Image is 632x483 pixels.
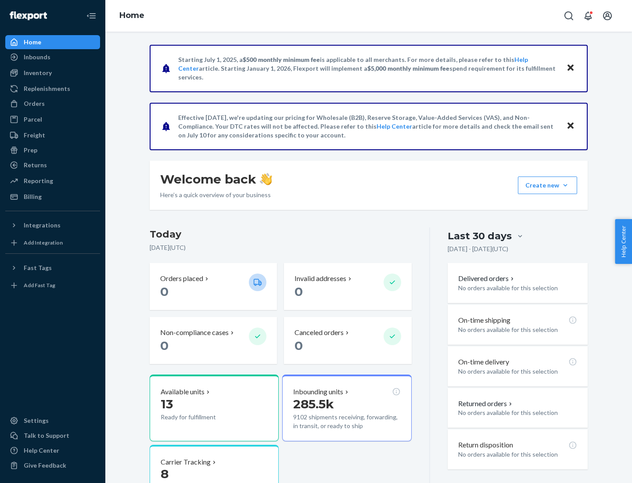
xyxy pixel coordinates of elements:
[5,143,100,157] a: Prep
[160,284,169,299] span: 0
[367,65,449,72] span: $5,000 monthly minimum fee
[458,274,516,284] button: Delivered orders
[282,375,411,441] button: Inbounding units285.5k9102 shipments receiving, forwarding, in transit, or ready to ship
[150,243,412,252] p: [DATE] ( UTC )
[565,120,576,133] button: Close
[160,274,203,284] p: Orders placed
[83,7,100,25] button: Close Navigation
[458,357,509,367] p: On-time delivery
[24,281,55,289] div: Add Fast Tag
[24,115,42,124] div: Parcel
[24,38,41,47] div: Home
[458,325,577,334] p: No orders available for this selection
[294,328,344,338] p: Canceled orders
[10,11,47,20] img: Flexport logo
[5,82,100,96] a: Replenishments
[458,450,577,459] p: No orders available for this selection
[294,284,303,299] span: 0
[458,284,577,292] p: No orders available for this selection
[24,416,49,425] div: Settings
[5,429,100,443] a: Talk to Support
[5,443,100,458] a: Help Center
[5,218,100,232] button: Integrations
[5,458,100,472] button: Give Feedback
[160,191,272,199] p: Here’s a quick overview of your business
[5,236,100,250] a: Add Integration
[5,128,100,142] a: Freight
[294,338,303,353] span: 0
[161,466,169,481] span: 8
[458,315,510,325] p: On-time shipping
[5,414,100,428] a: Settings
[293,413,400,430] p: 9102 shipments receiving, forwarding, in transit, or ready to ship
[448,229,512,243] div: Last 30 days
[160,171,272,187] h1: Welcome back
[119,11,144,20] a: Home
[161,396,173,411] span: 13
[599,7,616,25] button: Open account menu
[160,328,229,338] p: Non-compliance cases
[178,113,558,140] p: Effective [DATE], we're updating our pricing for Wholesale (B2B), Reserve Storage, Value-Added Se...
[24,84,70,93] div: Replenishments
[24,146,37,155] div: Prep
[24,221,61,230] div: Integrations
[150,263,277,310] button: Orders placed 0
[458,367,577,376] p: No orders available for this selection
[112,3,151,29] ol: breadcrumbs
[24,446,59,455] div: Help Center
[458,399,514,409] button: Returned orders
[24,461,66,470] div: Give Feedback
[5,50,100,64] a: Inbounds
[260,173,272,185] img: hand-wave emoji
[24,131,45,140] div: Freight
[24,239,63,246] div: Add Integration
[565,62,576,75] button: Close
[293,387,343,397] p: Inbounding units
[615,219,632,264] button: Help Center
[284,263,411,310] button: Invalid addresses 0
[560,7,578,25] button: Open Search Box
[24,177,53,185] div: Reporting
[5,97,100,111] a: Orders
[150,375,279,441] button: Available units13Ready for fulfillment
[161,387,205,397] p: Available units
[24,161,47,169] div: Returns
[377,123,412,130] a: Help Center
[579,7,597,25] button: Open notifications
[5,278,100,292] a: Add Fast Tag
[458,408,577,417] p: No orders available for this selection
[161,457,211,467] p: Carrier Tracking
[458,440,513,450] p: Return disposition
[150,317,277,364] button: Non-compliance cases 0
[24,192,42,201] div: Billing
[518,177,577,194] button: Create new
[5,35,100,49] a: Home
[5,66,100,80] a: Inventory
[243,56,320,63] span: $500 monthly minimum fee
[161,413,242,422] p: Ready for fulfillment
[24,263,52,272] div: Fast Tags
[5,261,100,275] button: Fast Tags
[284,317,411,364] button: Canceled orders 0
[24,68,52,77] div: Inventory
[160,338,169,353] span: 0
[294,274,346,284] p: Invalid addresses
[24,99,45,108] div: Orders
[178,55,558,82] p: Starting July 1, 2025, a is applicable to all merchants. For more details, please refer to this a...
[5,190,100,204] a: Billing
[5,174,100,188] a: Reporting
[5,158,100,172] a: Returns
[24,53,50,61] div: Inbounds
[24,431,69,440] div: Talk to Support
[150,227,412,241] h3: Today
[5,112,100,126] a: Parcel
[448,245,508,253] p: [DATE] - [DATE] ( UTC )
[293,396,334,411] span: 285.5k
